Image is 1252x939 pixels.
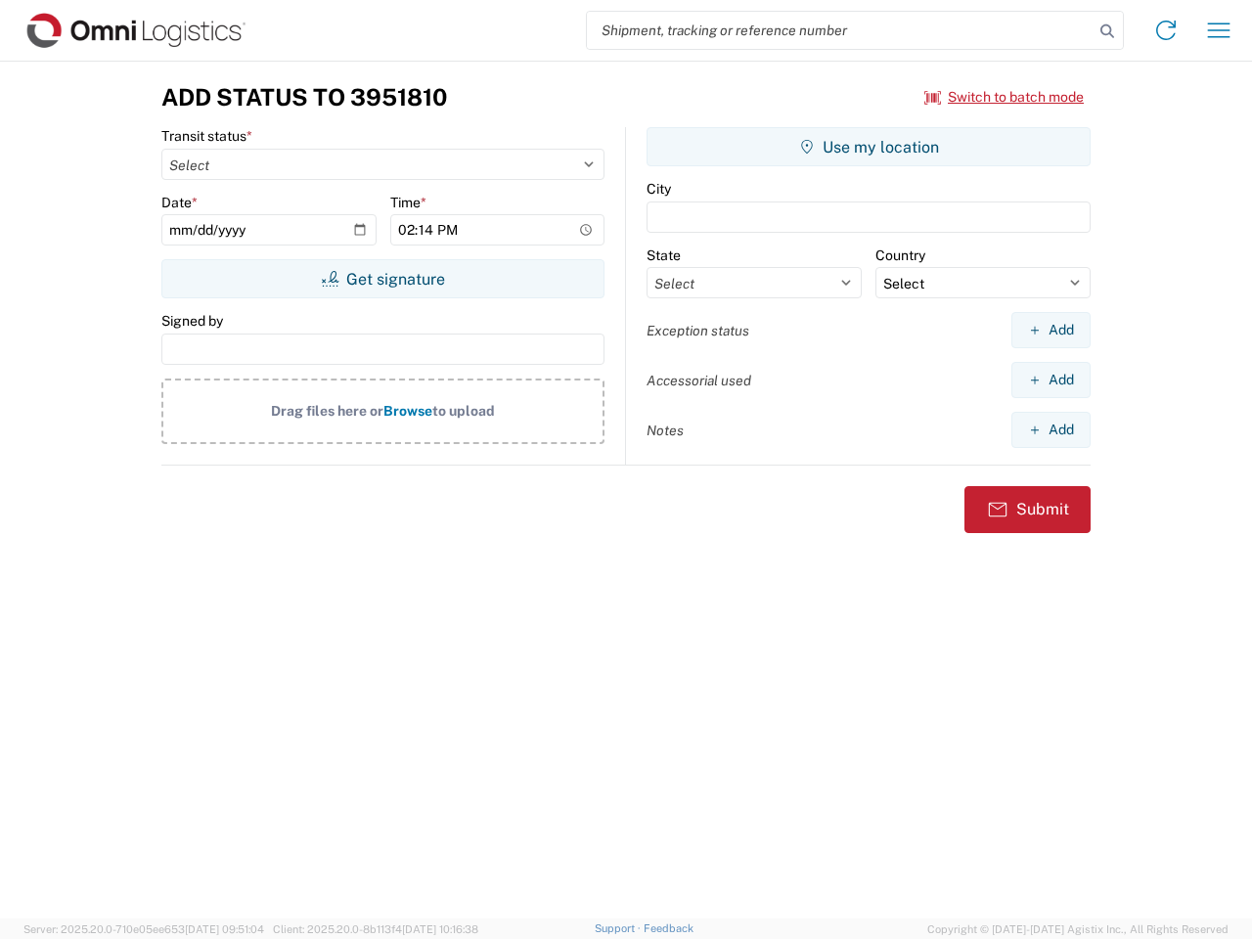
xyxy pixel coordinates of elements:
[964,486,1091,533] button: Submit
[161,194,198,211] label: Date
[647,180,671,198] label: City
[1011,312,1091,348] button: Add
[644,922,693,934] a: Feedback
[161,83,447,112] h3: Add Status to 3951810
[647,372,751,389] label: Accessorial used
[924,81,1084,113] button: Switch to batch mode
[161,127,252,145] label: Transit status
[595,922,644,934] a: Support
[927,920,1229,938] span: Copyright © [DATE]-[DATE] Agistix Inc., All Rights Reserved
[402,923,478,935] span: [DATE] 10:16:38
[1011,362,1091,398] button: Add
[185,923,264,935] span: [DATE] 09:51:04
[390,194,426,211] label: Time
[647,246,681,264] label: State
[161,259,604,298] button: Get signature
[271,403,383,419] span: Drag files here or
[647,322,749,339] label: Exception status
[383,403,432,419] span: Browse
[587,12,1094,49] input: Shipment, tracking or reference number
[273,923,478,935] span: Client: 2025.20.0-8b113f4
[647,422,684,439] label: Notes
[875,246,925,264] label: Country
[161,312,223,330] label: Signed by
[1011,412,1091,448] button: Add
[432,403,495,419] span: to upload
[23,923,264,935] span: Server: 2025.20.0-710e05ee653
[647,127,1091,166] button: Use my location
